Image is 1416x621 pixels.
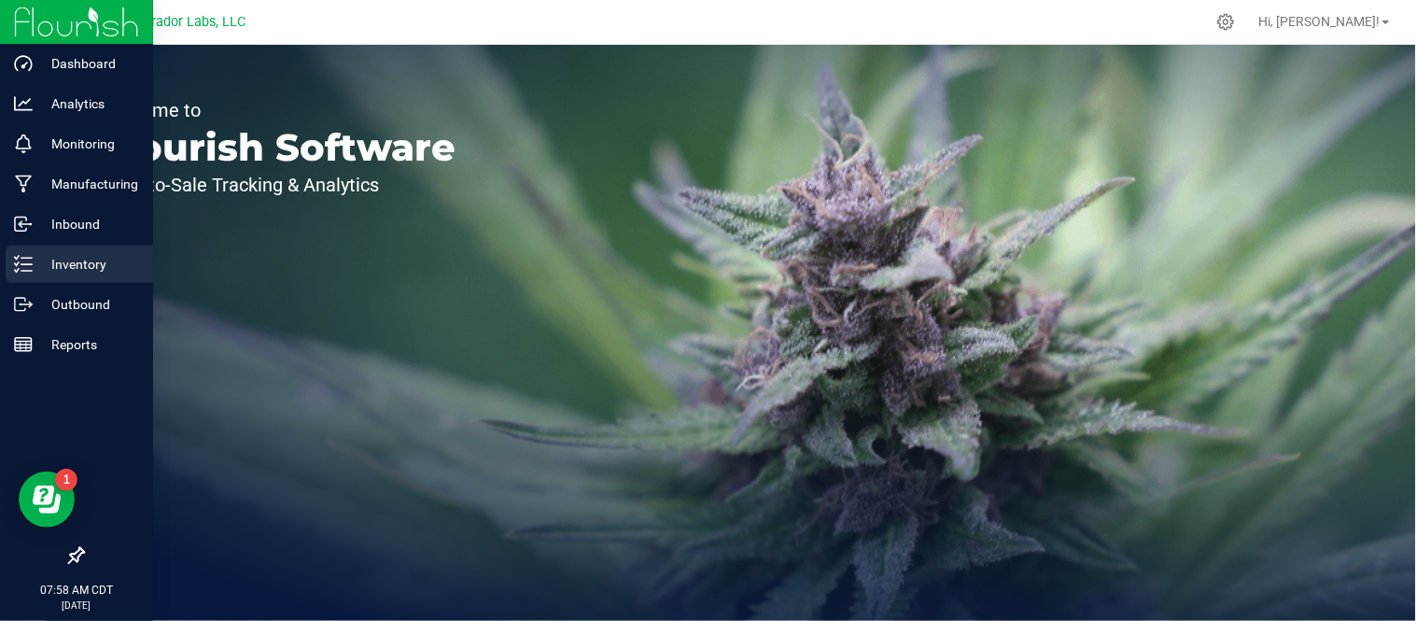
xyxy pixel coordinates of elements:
p: Inventory [33,253,145,275]
div: Manage settings [1214,13,1238,31]
inline-svg: Manufacturing [14,175,33,193]
inline-svg: Monitoring [14,134,33,153]
inline-svg: Reports [14,335,33,354]
p: Monitoring [33,133,145,155]
inline-svg: Dashboard [14,54,33,73]
inline-svg: Outbound [14,295,33,314]
p: Dashboard [33,52,145,75]
p: [DATE] [8,599,145,613]
inline-svg: Analytics [14,94,33,113]
iframe: Resource center [19,472,75,528]
iframe: Resource center unread badge [55,469,77,491]
p: Outbound [33,293,145,316]
span: Hi, [PERSON_NAME]! [1259,14,1381,29]
span: Curador Labs, LLC [135,14,245,30]
p: Analytics [33,92,145,115]
p: Manufacturing [33,173,145,195]
inline-svg: Inventory [14,255,33,274]
p: 07:58 AM CDT [8,582,145,599]
p: Reports [33,333,145,356]
p: Seed-to-Sale Tracking & Analytics [101,176,456,194]
p: Welcome to [101,101,456,120]
p: Flourish Software [101,129,456,166]
inline-svg: Inbound [14,215,33,233]
p: Inbound [33,213,145,235]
